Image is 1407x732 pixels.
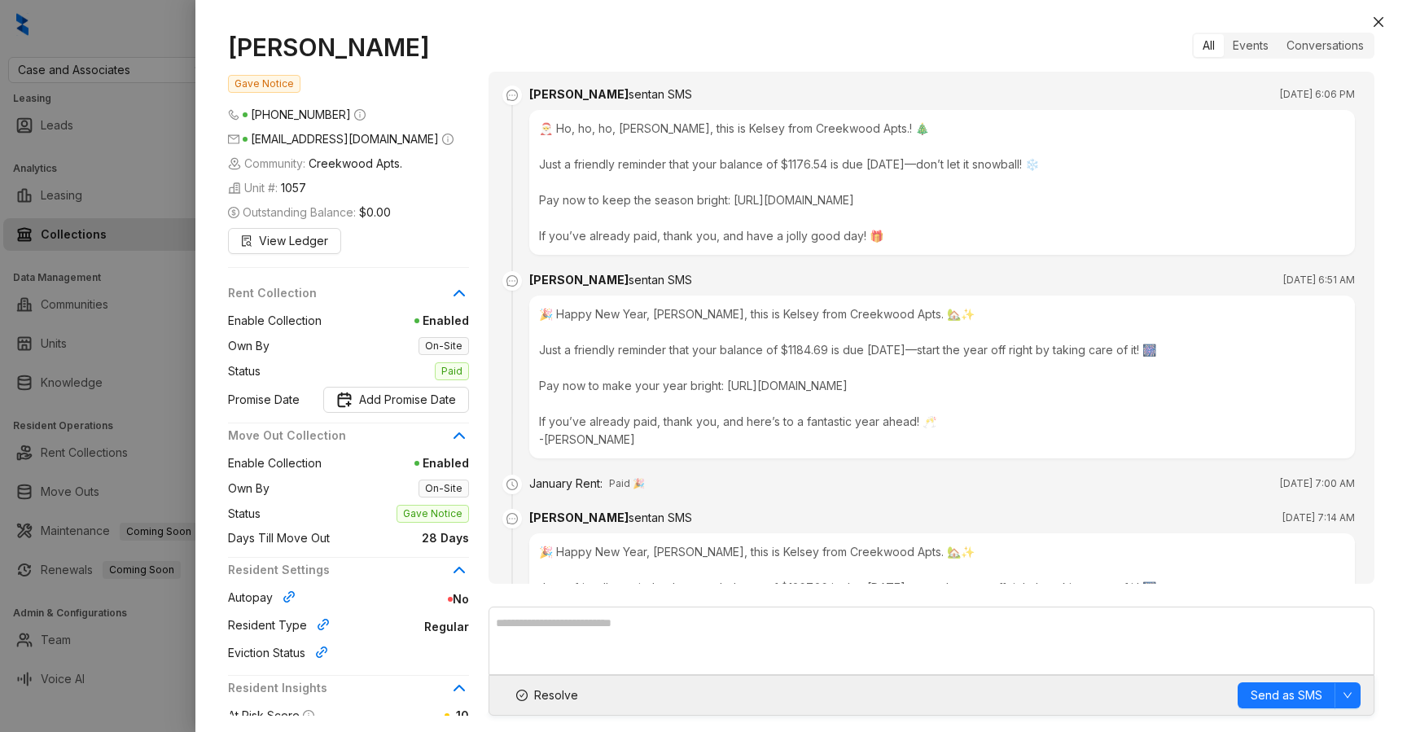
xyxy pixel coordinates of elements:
[529,533,1355,696] div: 🎉 Happy New Year, [PERSON_NAME], this is Kelsey from Creekwood Apts. 🏡✨ Just a friendly reminder ...
[397,505,469,523] span: Gave Notice
[228,427,449,445] span: Move Out Collection
[228,284,469,312] div: Rent Collection
[228,155,402,173] span: Community:
[241,235,252,247] span: file-search
[1251,686,1322,704] span: Send as SMS
[228,644,335,665] div: Eviction Status
[228,337,270,355] span: Own By
[228,427,469,454] div: Move Out Collection
[502,509,522,528] span: message
[502,682,592,708] button: Resolve
[359,204,391,221] span: $0.00
[228,561,469,589] div: Resident Settings
[534,686,578,704] span: Resolve
[322,454,469,472] span: Enabled
[456,708,469,722] span: 10
[419,337,469,355] span: On-Site
[502,475,522,494] span: clock-circle
[228,505,261,523] span: Status
[529,475,603,493] div: January Rent :
[228,204,391,221] span: Outstanding Balance:
[502,85,522,105] span: message
[228,561,449,579] span: Resident Settings
[228,362,261,380] span: Status
[251,132,439,146] span: [EMAIL_ADDRESS][DOMAIN_NAME]
[629,511,692,524] span: sent an SMS
[502,271,522,291] span: message
[323,387,469,413] button: Promise DateAdd Promise Date
[228,312,322,330] span: Enable Collection
[309,155,402,173] span: Creekwood Apts.
[228,182,241,195] img: building-icon
[303,710,314,721] span: info-circle
[1369,12,1388,32] button: Close
[228,109,239,121] span: phone
[1372,15,1385,28] span: close
[228,391,300,409] span: Promise Date
[228,679,469,707] div: Resident Insights
[228,157,241,170] img: building-icon
[435,362,469,380] span: Paid
[1194,34,1224,57] div: All
[1343,690,1352,700] span: down
[629,87,692,101] span: sent an SMS
[529,296,1355,458] div: 🎉 Happy New Year, [PERSON_NAME], this is Kelsey from Creekwood Apts. 🏡✨ Just a friendly reminder ...
[1283,272,1355,288] span: [DATE] 6:51 AM
[529,271,692,289] div: [PERSON_NAME]
[251,107,351,121] span: [PHONE_NUMBER]
[516,690,528,701] span: check-circle
[336,618,469,636] span: Regular
[228,179,306,197] span: Unit #:
[228,75,300,93] span: Gave Notice
[228,134,239,145] span: mail
[330,529,469,547] span: 28 Days
[322,312,469,330] span: Enabled
[228,708,300,722] span: At Risk Score
[228,33,469,62] h1: [PERSON_NAME]
[419,480,469,497] span: On-Site
[281,179,306,197] span: 1057
[359,391,456,409] span: Add Promise Date
[1192,33,1374,59] div: segmented control
[629,273,692,287] span: sent an SMS
[228,529,330,547] span: Days Till Move Out
[228,228,341,254] button: View Ledger
[228,454,322,472] span: Enable Collection
[1238,682,1335,708] button: Send as SMS
[354,109,366,121] span: info-circle
[228,207,239,218] span: dollar
[336,392,353,408] img: Promise Date
[529,85,692,103] div: [PERSON_NAME]
[228,480,270,497] span: Own By
[1224,34,1278,57] div: Events
[228,284,449,302] span: Rent Collection
[1278,34,1373,57] div: Conversations
[228,679,449,697] span: Resident Insights
[529,509,692,527] div: [PERSON_NAME]
[259,232,328,250] span: View Ledger
[442,134,454,145] span: info-circle
[1282,510,1355,526] span: [DATE] 7:14 AM
[302,590,469,608] span: No
[1280,86,1355,103] span: [DATE] 6:06 PM
[529,110,1355,255] div: 🎅 Ho, ho, ho, [PERSON_NAME], this is Kelsey from Creekwood Apts.! 🎄 Just a friendly reminder that...
[228,616,336,638] div: Resident Type
[1280,476,1355,492] span: [DATE] 7:00 AM
[609,476,645,492] span: Paid 🎉
[228,589,302,610] div: Autopay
